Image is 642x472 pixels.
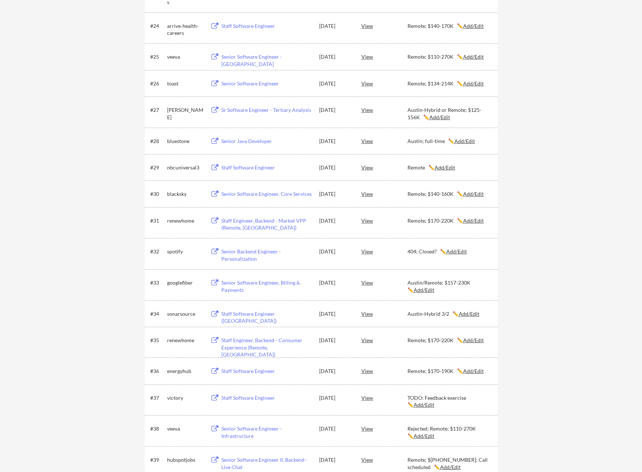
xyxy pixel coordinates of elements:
[319,279,351,286] div: [DATE]
[319,425,351,432] div: [DATE]
[361,19,407,32] div: View
[167,190,204,198] div: blacksky
[221,106,312,114] div: Sr Software Engineer - Tertiary Analysis
[407,310,491,318] div: Austin-Hybrid 3/2 ✏️
[361,103,407,116] div: View
[150,53,165,61] div: #25
[361,453,407,466] div: View
[440,464,461,470] u: Add/Edit
[150,106,165,114] div: #27
[407,217,491,224] div: Remote; $170-220K ✏️
[167,106,204,121] div: [PERSON_NAME]
[407,106,491,121] div: Austin-Hybrid or Remote; $125-156K ✏️
[407,279,491,293] div: Austin/Remote; $157-230K ✏️
[407,425,491,439] div: Rejected; Remote; $110-270K ✏️
[319,190,351,198] div: [DATE]
[150,248,165,255] div: #32
[361,161,407,174] div: View
[463,191,484,197] u: Add/Edit
[319,80,351,87] div: [DATE]
[150,138,165,145] div: #28
[429,114,450,120] u: Add/Edit
[150,22,165,30] div: #24
[221,248,312,262] div: Senior Backend Engineer - Personalization
[221,80,312,87] div: Senior Software Engineer
[319,337,351,344] div: [DATE]
[150,279,165,286] div: #33
[463,217,484,224] u: Add/Edit
[319,367,351,375] div: [DATE]
[150,217,165,224] div: #31
[459,311,479,317] u: Add/Edit
[221,279,312,293] div: Senior Software Engineer, Billing & Payments
[319,310,351,318] div: [DATE]
[221,217,312,231] div: Staff Engineer, Backend - Market VPP (Remote, [GEOGRAPHIC_DATA])
[414,287,434,293] u: Add/Edit
[167,394,204,402] div: victory
[361,364,407,377] div: View
[167,80,204,87] div: toast
[407,190,491,198] div: Remote; $140-160K ✏️
[361,214,407,227] div: View
[407,164,491,171] div: Remote ✏️
[361,276,407,289] div: View
[407,367,491,375] div: Remote; $170-190K ✏️
[361,134,407,147] div: View
[150,425,165,432] div: #38
[414,433,434,439] u: Add/Edit
[167,367,204,375] div: energyhub
[167,22,204,37] div: arrive-health-careers
[150,80,165,87] div: #26
[150,190,165,198] div: #30
[407,22,491,30] div: Remote; $140-170K ✏️
[221,367,312,375] div: Staff Software Engineer
[319,138,351,145] div: [DATE]
[319,456,351,464] div: [DATE]
[361,333,407,347] div: View
[407,138,491,145] div: Austin; full-time ✏️
[463,80,484,87] u: Add/Edit
[407,80,491,87] div: Remote; $134-214K ✏️
[361,187,407,200] div: View
[319,164,351,171] div: [DATE]
[167,53,204,61] div: veeva
[361,422,407,435] div: View
[414,402,434,408] u: Add/Edit
[454,138,475,144] u: Add/Edit
[167,217,204,224] div: renewhome
[150,394,165,402] div: #37
[319,53,351,61] div: [DATE]
[361,50,407,63] div: View
[150,337,165,344] div: #35
[150,456,165,464] div: #39
[167,456,204,464] div: hubspotjobs
[167,138,204,145] div: bluestone
[167,310,204,318] div: sonarsource
[221,53,312,67] div: Senior Software Engineer - [GEOGRAPHIC_DATA]
[167,425,204,432] div: veeva
[150,367,165,375] div: #36
[361,245,407,258] div: View
[221,138,312,145] div: Senior Java Developer
[319,248,351,255] div: [DATE]
[150,164,165,171] div: #29
[463,23,484,29] u: Add/Edit
[221,394,312,402] div: Staff Software Engineer
[463,54,484,60] u: Add/Edit
[221,337,312,358] div: Staff Engineer, Backend - Consumer Experience (Remote, [GEOGRAPHIC_DATA])
[167,337,204,344] div: renewhome
[407,456,491,471] div: Remote; $[PHONE_NUMBER]; Call scheduled ✏️
[446,248,467,255] u: Add/Edit
[221,22,312,30] div: Staff Software Engineer
[221,425,312,439] div: Senior Software Engineer - Infrastructure
[407,394,491,409] div: TODO: Feedback exercise ✏️
[435,164,455,171] u: Add/Edit
[221,310,312,325] div: Staff Software Engineer ([GEOGRAPHIC_DATA])
[361,391,407,404] div: View
[221,456,312,471] div: Senior Software Engineer II, Backend - Live Chat
[221,190,312,198] div: Senior Software Engineer, Core Services
[407,248,491,255] div: 404; Closed? ✏️
[361,77,407,90] div: View
[407,53,491,61] div: Remote; $110-270K ✏️
[361,307,407,320] div: View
